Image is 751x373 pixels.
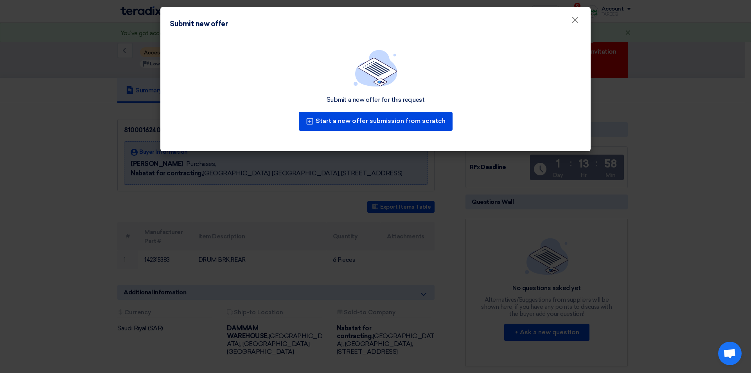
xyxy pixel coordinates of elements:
font: Submit new offer [170,20,228,28]
font: × [571,14,579,30]
button: Start a new offer submission from scratch [299,112,453,131]
font: Start a new offer submission from scratch [316,117,446,124]
img: empty_state_list.svg [354,50,397,86]
div: Open chat [718,342,742,365]
button: Close [565,13,585,28]
font: Submit a new offer for this request [327,96,424,103]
